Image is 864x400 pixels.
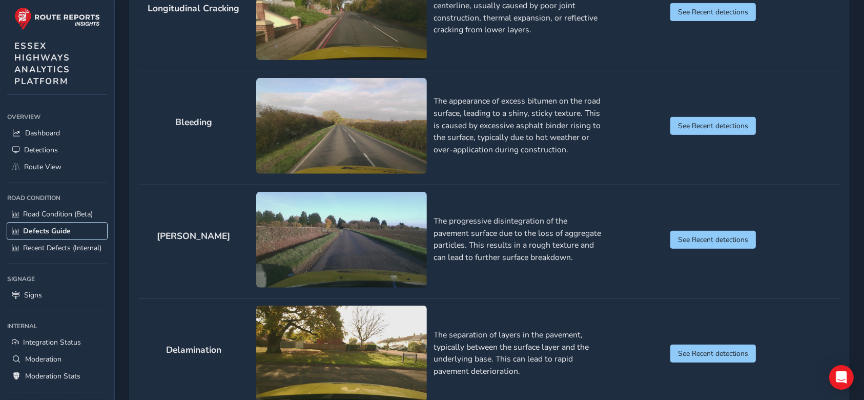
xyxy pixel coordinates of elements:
[138,231,250,242] h2: [PERSON_NAME]
[7,109,107,125] div: Overview
[138,345,250,355] h2: Delamination
[670,117,756,135] button: See Recent detections
[23,243,101,253] span: Recent Defects (Internal)
[256,78,426,174] img: Bleeding
[14,40,70,87] span: ESSEX HIGHWAYS ANALYTICS PLATFORM
[434,215,604,264] p: The progressive disintegration of the pavement surface due to the loss of aggregate particles. Th...
[7,142,107,158] a: Detections
[25,371,80,381] span: Moderation Stats
[24,290,42,300] span: Signs
[138,117,250,128] h2: Bleeding
[7,206,107,223] a: Road Condition (Beta)
[23,226,71,236] span: Defects Guide
[24,162,61,172] span: Route View
[25,354,61,364] span: Moderation
[7,351,107,368] a: Moderation
[256,192,426,288] img: Raveling
[7,271,107,287] div: Signage
[7,125,107,142] a: Dashboard
[7,287,107,304] a: Signs
[7,190,107,206] div: Road Condition
[25,128,60,138] span: Dashboard
[670,3,756,21] button: See Recent detections
[7,223,107,239] a: Defects Guide
[7,368,107,385] a: Moderation Stats
[670,231,756,249] button: See Recent detections
[14,7,100,30] img: rr logo
[23,209,93,219] span: Road Condition (Beta)
[23,337,81,347] span: Integration Status
[7,318,107,334] div: Internal
[434,329,604,378] p: The separation of layers in the pavement, typically between the surface layer and the underlying ...
[434,95,604,156] p: The appearance of excess bitumen on the road surface, leading to a shiny, sticky texture. This is...
[670,345,756,363] button: See Recent detections
[7,239,107,256] a: Recent Defects (Internal)
[138,3,250,14] h2: Longitudinal Cracking
[7,334,107,351] a: Integration Status
[24,145,58,155] span: Detections
[829,365,854,390] div: Open Intercom Messenger
[7,158,107,175] a: Route View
